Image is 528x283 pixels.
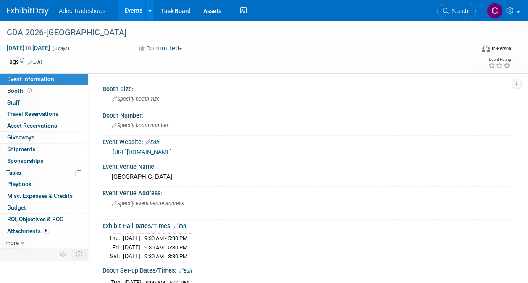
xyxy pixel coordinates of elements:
[0,178,88,190] a: Playbook
[7,76,54,82] span: Event Information
[7,157,43,164] span: Sponsorships
[0,85,88,97] a: Booth
[144,235,187,241] span: 9:30 AM - 5:30 PM
[0,144,88,155] a: Shipments
[0,214,88,225] a: ROI, Objectives & ROO
[449,8,468,14] span: Search
[102,264,511,275] div: Booth Set-up Dates/Times:
[174,223,188,229] a: Edit
[6,58,42,66] td: Tags
[102,136,511,147] div: Event Website:
[6,169,21,176] span: Tasks
[0,167,88,178] a: Tasks
[7,7,49,16] img: ExhibitDay
[102,160,511,171] div: Event Venue Name:
[102,187,511,197] div: Event Venue Address:
[437,4,476,18] a: Search
[123,252,140,261] td: [DATE]
[112,96,160,102] span: Specify booth size
[0,132,88,143] a: Giveaways
[59,8,105,14] span: Adec Tradeshows
[7,99,20,106] span: Staff
[7,146,35,152] span: Shipments
[52,46,69,51] span: (3 days)
[7,87,33,94] span: Booth
[0,155,88,167] a: Sponsorships
[0,73,88,85] a: Event Information
[56,249,71,259] td: Personalize Event Tab Strip
[179,268,192,274] a: Edit
[28,59,42,65] a: Edit
[7,134,34,141] span: Giveaways
[144,253,187,259] span: 9:30 AM - 3:30 PM
[7,110,58,117] span: Travel Reservations
[144,244,187,251] span: 9:30 AM - 5:30 PM
[24,45,32,51] span: to
[487,3,503,19] img: Carol Schmidlin
[0,225,88,237] a: Attachments5
[112,122,168,128] span: Specify booth number
[109,234,123,243] td: Thu.
[113,149,172,155] a: [URL][DOMAIN_NAME]
[136,44,186,53] button: Committed
[109,252,123,261] td: Sat.
[102,220,511,231] div: Exhibit Hall Dates/Times:
[6,44,50,52] span: [DATE] [DATE]
[25,87,33,94] span: Booth not reserved yet
[482,45,490,52] img: Format-Inperson.png
[102,83,511,93] div: Booth Size:
[0,202,88,213] a: Budget
[0,97,88,108] a: Staff
[0,190,88,202] a: Misc. Expenses & Credits
[102,109,511,120] div: Booth Number:
[145,139,159,145] a: Edit
[7,122,57,129] span: Asset Reservations
[7,192,73,199] span: Misc. Expenses & Credits
[123,243,140,252] td: [DATE]
[0,237,88,249] a: more
[0,108,88,120] a: Travel Reservations
[488,58,511,62] div: Event Rating
[7,228,49,234] span: Attachments
[491,45,511,52] div: In-Person
[43,228,49,234] span: 5
[71,249,88,259] td: Toggle Event Tabs
[123,234,140,243] td: [DATE]
[112,200,184,207] span: Specify event venue address
[0,120,88,131] a: Asset Reservations
[5,239,19,246] span: more
[7,181,32,187] span: Playbook
[109,243,123,252] td: Fri.
[4,25,468,40] div: CDA 2026-[GEOGRAPHIC_DATA]
[438,44,511,56] div: Event Format
[7,216,63,223] span: ROI, Objectives & ROO
[109,170,505,183] div: [GEOGRAPHIC_DATA]
[7,204,26,211] span: Budget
